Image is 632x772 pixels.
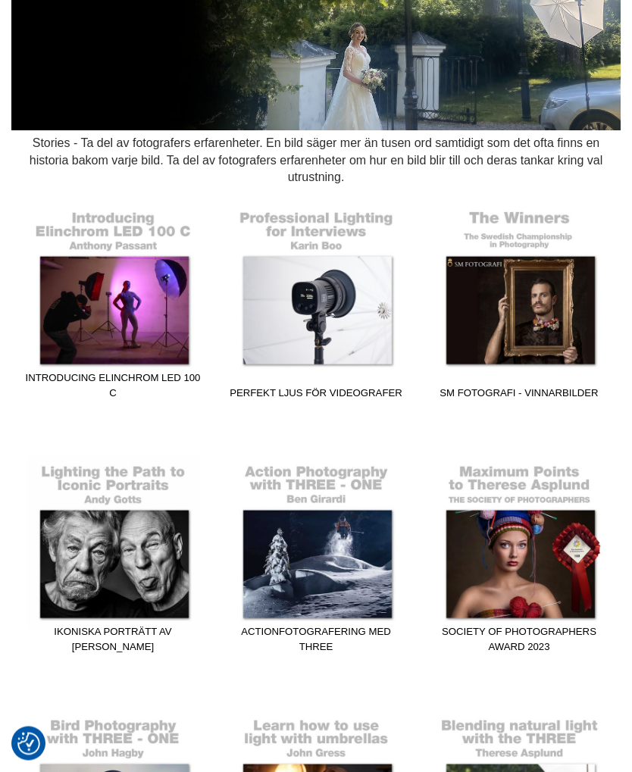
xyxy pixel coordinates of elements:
span: Society of photographers Award 2023 [427,625,611,661]
div: Stories - Ta del av fotografers erfarenheter. En bild säger mer än tusen ord samtidigt som det of... [11,136,621,186]
span: Actionfotografering med THREE [224,625,408,661]
span: SM Fotografi - Vinnarbilder [427,386,611,407]
a: Society of photographers Award 2023 [427,456,611,661]
a: Ikoniska porträtt av [PERSON_NAME] [21,456,205,661]
a: Introducing Elinchrom LED 100 C [21,202,205,407]
span: Introducing Elinchrom LED 100 C [21,371,205,407]
a: Perfekt ljus för videografer [224,202,408,407]
span: Perfekt ljus för videografer [224,386,408,407]
a: SM Fotografi - Vinnarbilder [427,202,611,407]
a: Actionfotografering med THREE [224,456,408,661]
span: Ikoniska porträtt av [PERSON_NAME] [21,625,205,661]
button: Samtyckesinställningar [17,730,40,758]
img: Revisit consent button [17,733,40,755]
